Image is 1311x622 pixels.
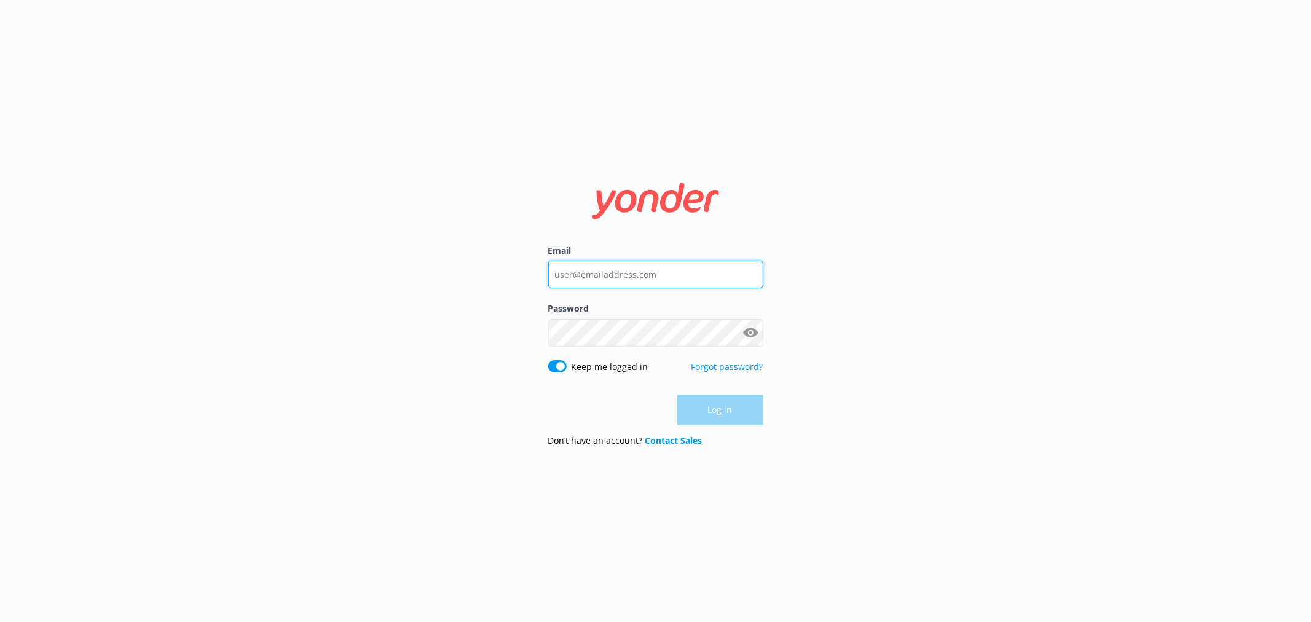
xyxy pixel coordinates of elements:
label: Password [548,302,763,315]
label: Keep me logged in [572,360,648,374]
p: Don’t have an account? [548,434,703,447]
input: user@emailaddress.com [548,261,763,288]
a: Forgot password? [691,361,763,372]
label: Email [548,244,763,258]
a: Contact Sales [645,435,703,446]
button: Show password [739,320,763,345]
